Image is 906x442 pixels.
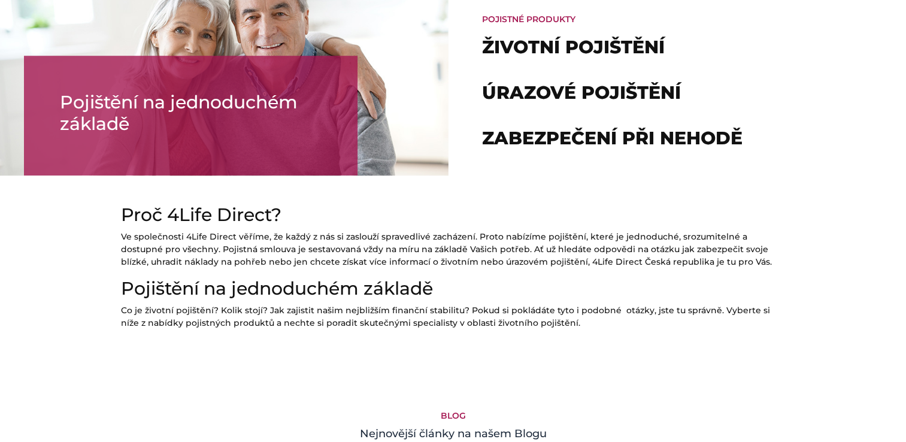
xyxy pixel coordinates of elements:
[121,426,786,442] h4: Nejnovější články na našem Blogu
[482,14,898,25] h5: Pojistné produkty
[482,36,665,58] a: Životní pojištění
[482,127,743,149] a: Zabezpečení při nehodě
[482,81,681,104] a: Úrazové pojištění
[121,411,786,421] h5: BLOG
[121,304,786,329] p: Co je životní pojištění? Kolik stojí? Jak zajistit našim nejbližším finanční stabilitu? Pokud si ...
[60,92,322,135] h2: Pojištění na jednoduchém základě
[121,231,786,268] p: Ve společnosti 4Life Direct věříme, že každý z nás si zaslouží spravedlivé zacházení. Proto nabíz...
[121,278,786,299] h2: Pojištění na jednoduchém základě
[121,204,786,226] h2: Proč 4Life Direct?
